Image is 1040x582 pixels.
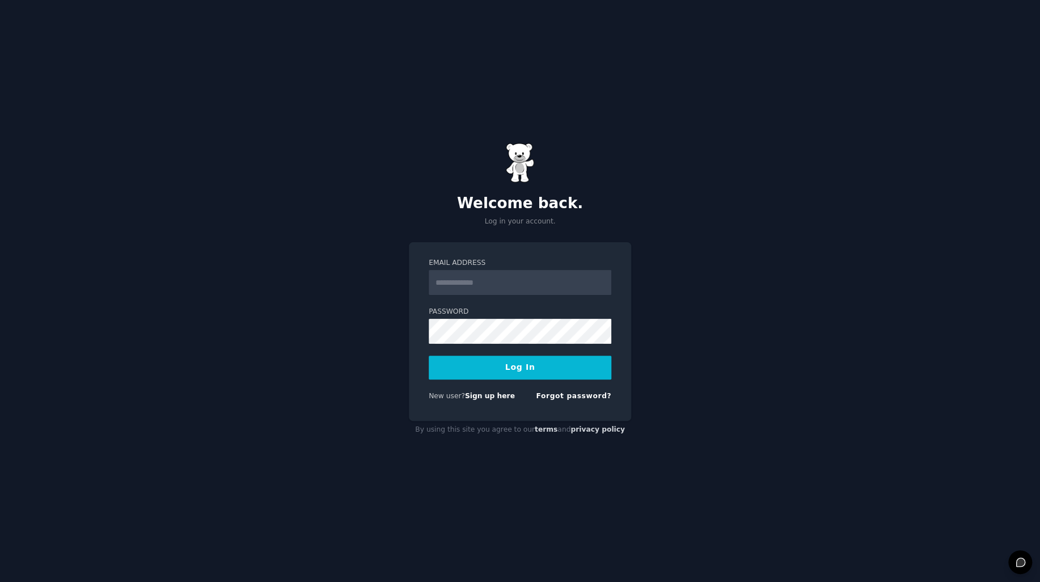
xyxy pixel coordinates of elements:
p: Log in your account. [409,217,631,227]
div: By using this site you agree to our and [409,421,631,439]
a: privacy policy [570,425,625,433]
span: New user? [429,392,465,400]
a: Forgot password? [536,392,611,400]
button: Log In [429,356,611,379]
img: Gummy Bear [506,143,534,183]
h2: Welcome back. [409,195,631,213]
label: Email Address [429,258,611,268]
a: terms [535,425,557,433]
a: Sign up here [465,392,515,400]
label: Password [429,307,611,317]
